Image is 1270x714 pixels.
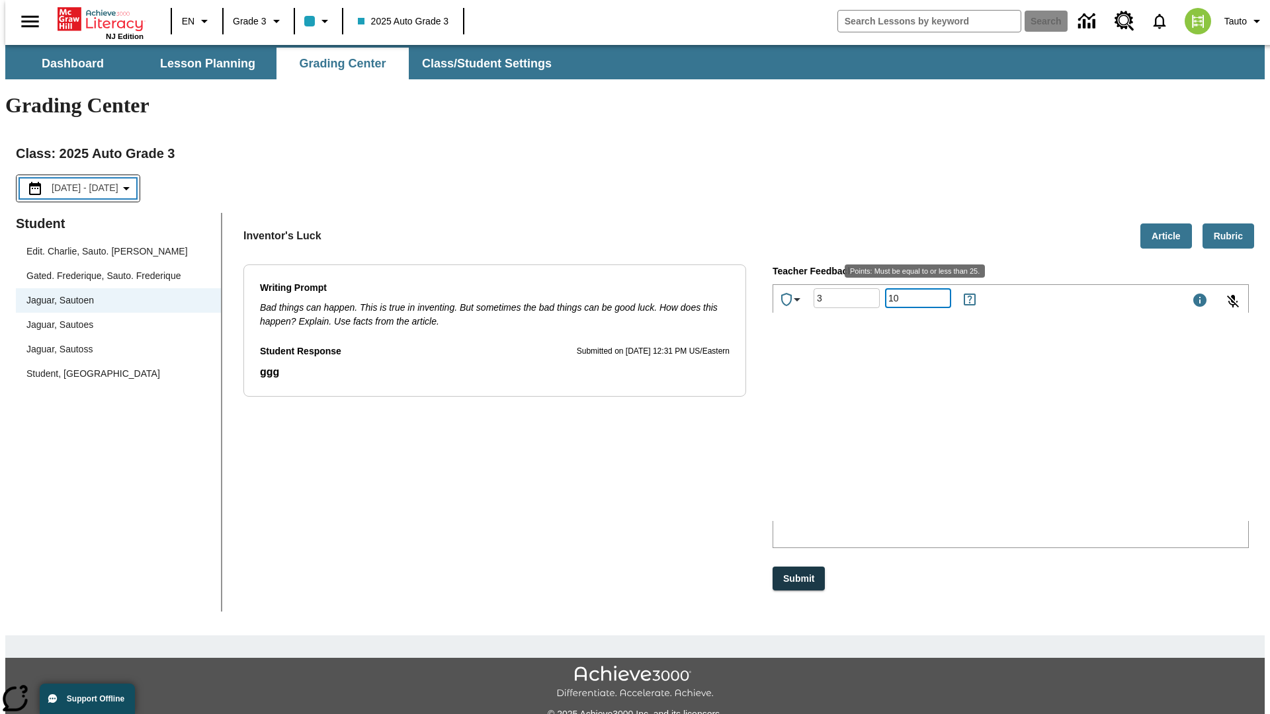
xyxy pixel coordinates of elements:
h1: Grading Center [5,93,1265,118]
input: search field [838,11,1021,32]
span: [DATE] - [DATE] [52,181,118,195]
div: Gated. Frederique, Sauto. Frederique [16,264,221,288]
div: Maximum 1000 characters Press Escape to exit toolbar and use left and right arrow keys to access ... [1192,292,1208,311]
span: 2025 Auto Grade 3 [358,15,449,28]
body: Type your response here. [5,11,193,22]
p: Writing Prompt [260,281,730,296]
span: Dashboard [42,56,104,71]
button: Rules for Earning Points and Achievements, Will open in new tab [956,286,983,313]
a: Home [58,6,144,32]
input: Points: Must be equal to or less than 25. [885,281,951,316]
button: Click to activate and allow voice recognition [1217,286,1249,317]
div: Jaguar, Sautoss [16,337,221,362]
p: JqKqF [5,11,193,22]
button: Profile/Settings [1219,9,1270,33]
p: Inventor's Luck [243,228,321,244]
div: Student, [GEOGRAPHIC_DATA] [16,362,221,386]
p: Bad things can happen. This is true in inventing. But sometimes the bad things can be good luck. ... [260,301,730,329]
div: Jaguar, Sautoen [16,288,221,313]
h2: Class : 2025 Auto Grade 3 [16,143,1254,164]
div: Edit. Charlie, Sauto. [PERSON_NAME] [16,239,221,264]
span: EN [182,15,194,28]
button: Class/Student Settings [411,48,562,79]
button: Open side menu [11,2,50,41]
div: SubNavbar [5,45,1265,79]
span: Class/Student Settings [422,56,552,71]
span: Tauto [1224,15,1247,28]
div: Jaguar, Sautoss [26,342,93,356]
a: Notifications [1142,4,1177,38]
span: Grade 3 [233,15,267,28]
p: Student Response [260,344,341,359]
a: Resource Center, Will open in new tab [1107,3,1142,39]
p: Submitted on [DATE] 12:31 PM US/Eastern [577,345,730,358]
svg: Collapse Date Range Filter [118,180,134,196]
div: Jaguar, Sautoes [16,313,221,337]
p: Student [16,213,221,234]
div: Jaguar, Sautoen [26,294,94,307]
button: Select a new avatar [1177,4,1219,38]
p: Student Response [260,364,730,380]
button: Grade: Grade 3, Select a grade [228,9,290,33]
div: Jaguar, Sautoes [26,318,93,332]
div: Grade: Letters, numbers, %, + and - are allowed. [814,288,880,308]
img: avatar image [1185,8,1211,34]
input: Grade: Letters, numbers, %, + and - are allowed. [814,281,880,316]
div: SubNavbar [5,48,564,79]
div: Home [58,5,144,40]
button: Select the date range menu item [22,180,134,196]
div: Student, [GEOGRAPHIC_DATA] [26,367,160,381]
button: Support Offline [40,684,135,714]
a: Data Center [1070,3,1107,40]
div: Gated. Frederique, Sauto. Frederique [26,269,181,283]
button: Achievements [773,286,810,313]
button: Class color is light blue. Change class color [299,9,338,33]
p: Teacher Feedback [773,264,1249,279]
button: Submit [773,567,825,591]
button: Language: EN, Select a language [176,9,218,33]
button: Dashboard [7,48,139,79]
span: NJ Edition [106,32,144,40]
div: Points: Must be equal to or less than 25. [845,264,985,278]
button: Grading Center [276,48,409,79]
button: Lesson Planning [142,48,274,79]
p: ggg [260,364,730,380]
button: Article, Will open in new tab [1140,223,1192,249]
img: Achieve3000 Differentiate Accelerate Achieve [556,666,714,699]
span: Support Offline [67,694,124,703]
button: Rubric, Will open in new tab [1203,223,1254,249]
span: Lesson Planning [160,56,255,71]
span: Grading Center [299,56,386,71]
div: Edit. Charlie, Sauto. [PERSON_NAME] [26,245,188,258]
div: Points: Must be equal to or less than 25. [885,288,951,308]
